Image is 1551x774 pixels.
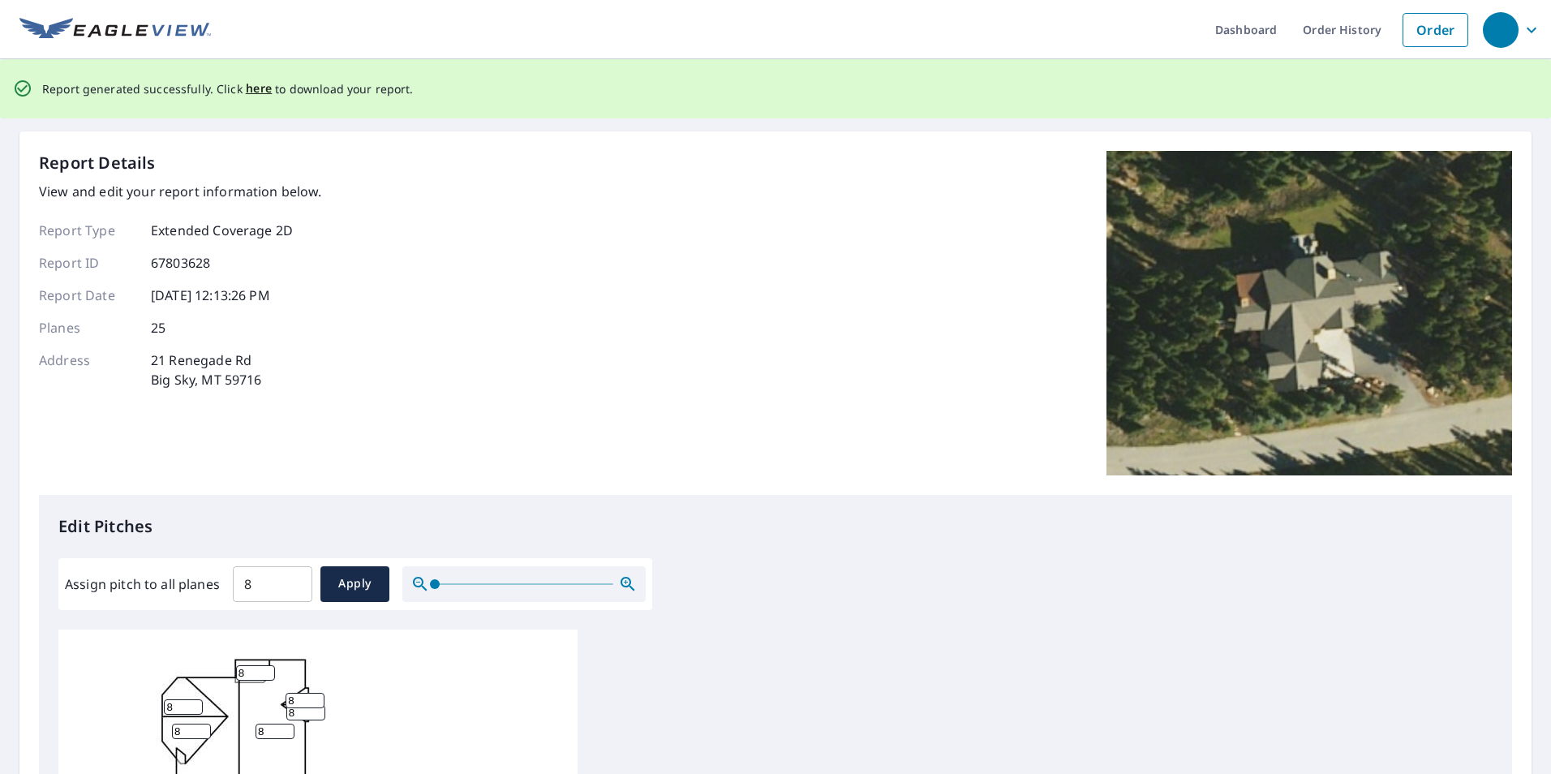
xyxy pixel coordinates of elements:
label: Assign pitch to all planes [65,574,220,594]
input: 00.0 [233,561,312,607]
p: Report Type [39,221,136,240]
p: Report Details [39,151,156,175]
p: 67803628 [151,253,210,273]
p: 21 Renegade Rd Big Sky, MT 59716 [151,350,262,389]
p: Extended Coverage 2D [151,221,293,240]
p: Address [39,350,136,389]
button: Apply [320,566,389,602]
p: Report generated successfully. Click to download your report. [42,79,414,99]
span: Apply [333,574,376,594]
a: Order [1403,13,1468,47]
p: 25 [151,318,165,338]
p: View and edit your report information below. [39,182,322,201]
p: Report ID [39,253,136,273]
p: Report Date [39,286,136,305]
p: Planes [39,318,136,338]
button: here [246,79,273,99]
img: Top image [1106,151,1512,475]
img: EV Logo [19,18,211,42]
p: [DATE] 12:13:26 PM [151,286,270,305]
p: Edit Pitches [58,514,1493,539]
